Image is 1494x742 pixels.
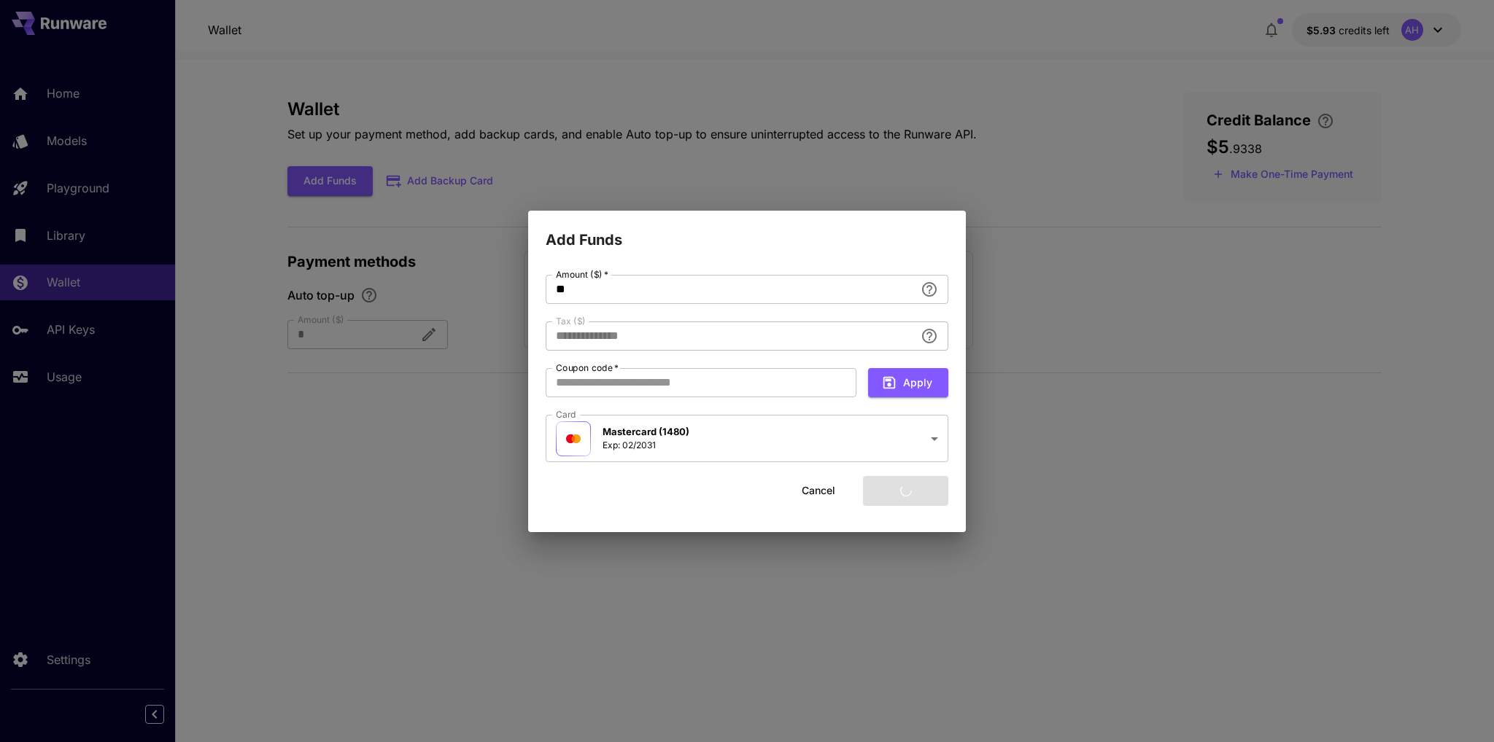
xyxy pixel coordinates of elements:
[528,211,966,251] h2: Add Funds
[786,476,851,506] button: Cancel
[556,362,619,374] label: Coupon code
[556,408,576,421] label: Card
[603,425,689,440] p: Mastercard (1480)
[556,315,586,327] label: Tax ($)
[603,439,689,452] p: Exp: 02/2031
[556,268,608,281] label: Amount ($)
[868,368,948,398] button: Apply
